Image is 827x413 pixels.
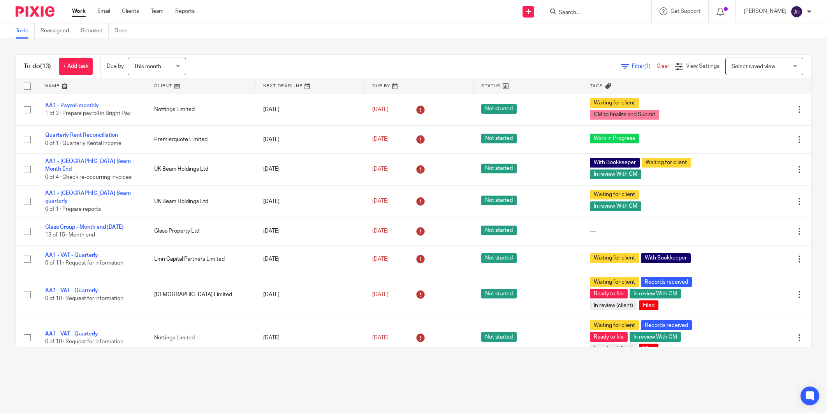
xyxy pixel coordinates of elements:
td: Nottings Limited [146,316,255,360]
span: (13) [40,63,51,69]
span: [DATE] [372,199,389,204]
span: [DATE] [372,256,389,262]
span: Records received [641,277,692,287]
span: [DATE] [372,292,389,297]
span: Ready to file [590,332,628,342]
td: UK Beam Holdings Ltd [146,185,255,217]
td: Nottings Limited [146,94,255,125]
td: Premierquote Limited [146,125,255,153]
span: Select saved view [732,64,775,69]
span: Waiting for client [642,158,691,168]
span: Tags [590,84,603,88]
span: [DATE] [372,137,389,142]
td: [DATE] [255,125,364,153]
span: In review With CM [590,201,641,211]
a: AA1 - Payroll monthly [45,103,99,108]
span: Work in Progress [590,134,639,143]
td: [DATE] [255,217,364,245]
a: Clients [122,7,139,15]
td: [DATE] [255,185,364,217]
span: Not started [481,134,517,143]
td: [DATE] [255,94,364,125]
span: Ready to file [590,289,628,298]
a: Team [151,7,164,15]
td: UK Beam Holdings Ltd [146,153,255,185]
span: Records received [641,320,692,330]
a: AA1 - VAT - Quarterly [45,288,98,293]
span: 13 of 15 · Month end [45,233,95,238]
span: Waiting for client [590,98,639,108]
a: Work [72,7,86,15]
span: In review With CM [630,332,681,342]
a: AA1 - [GEOGRAPHIC_DATA] Beam Month End [45,159,131,172]
td: [DATE] [255,273,364,316]
td: [DEMOGRAPHIC_DATA] Limited [146,273,255,316]
td: [DATE] [255,316,364,360]
span: Not started [481,253,517,263]
span: Not started [481,164,517,173]
td: Lmn Capital Partners Limited [146,245,255,273]
td: [DATE] [255,245,364,273]
a: Snoozed [81,23,109,39]
a: Reassigned [40,23,75,39]
span: Waiting for client [590,320,639,330]
span: 0 of 1 · Quarterly Rental Income [45,141,121,146]
span: Not started [481,226,517,235]
span: [DATE] [372,335,389,341]
span: This month [134,64,161,69]
span: 1 of 3 · Prepare payroll in Bright Pay [45,111,130,116]
span: (1) [644,64,651,69]
p: [PERSON_NAME] [744,7,787,15]
a: Glass Group - Month end [DATE] [45,224,123,230]
a: Done [114,23,134,39]
input: Search [558,9,628,16]
h1: To do [24,62,51,71]
p: Due by [107,62,124,70]
span: [DATE] [372,166,389,172]
a: Reports [175,7,195,15]
a: Quarterly Rent Reconcillation [45,132,118,138]
span: [DATE] [372,107,389,112]
div: --- [590,227,694,235]
a: AA1 - VAT - Quarterly [45,252,98,258]
span: 0 of 10 · Request for information [45,339,123,344]
span: 0 of 4 · Check re-occurring invoices [45,175,132,180]
td: [DATE] [255,153,364,185]
a: Clear [656,64,669,69]
span: 0 of 1 · Prepare reports [45,206,101,212]
a: + Add task [59,58,93,75]
span: Waiting for client [590,253,639,263]
span: Filed [639,344,658,353]
span: Not started [481,332,517,342]
a: AA1 - [GEOGRAPHIC_DATA] Beam quarterly [45,191,131,204]
span: With Bookkeeper [641,253,691,263]
span: View Settings [686,64,720,69]
span: Waiting for client [590,277,639,287]
span: Get Support [670,9,700,14]
span: In review With CM [630,289,681,298]
span: CM to finalize and Submit [590,110,659,120]
span: Not started [481,289,517,298]
span: 0 of 10 · Request for information [45,296,123,301]
img: Pixie [16,6,55,17]
span: In review (client) [590,300,637,310]
span: Waiting for client [590,190,639,199]
a: To do [16,23,35,39]
span: Filed [639,300,658,310]
a: Email [97,7,110,15]
span: Not started [481,104,517,114]
span: [DATE] [372,228,389,234]
span: Filter [632,64,656,69]
span: In review With CM [590,169,641,179]
img: svg%3E [790,5,803,18]
span: With Bookkeeper [590,158,640,168]
span: In review (client) [590,344,637,353]
td: Glass Property Ltd [146,217,255,245]
a: AA1 - VAT - Quarterly [45,331,98,337]
span: Not started [481,196,517,205]
span: 0 of 11 · Request for information [45,260,123,266]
